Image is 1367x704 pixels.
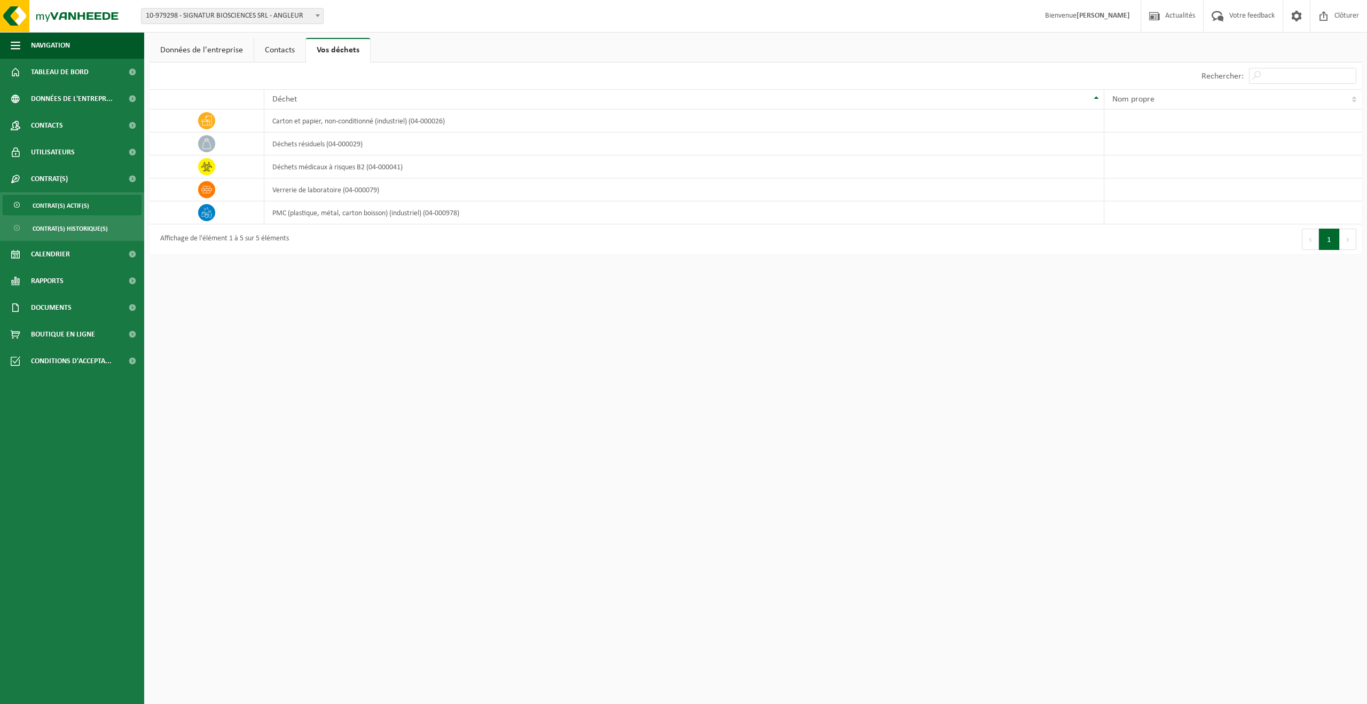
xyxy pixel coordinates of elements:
[1201,72,1244,81] label: Rechercher:
[31,294,72,321] span: Documents
[3,195,142,215] a: Contrat(s) actif(s)
[31,32,70,59] span: Navigation
[31,112,63,139] span: Contacts
[31,348,112,374] span: Conditions d'accepta...
[33,218,108,239] span: Contrat(s) historique(s)
[1112,95,1154,104] span: Nom propre
[254,38,305,62] a: Contacts
[264,109,1104,132] td: carton et papier, non-conditionné (industriel) (04-000026)
[264,155,1104,178] td: déchets médicaux à risques B2 (04-000041)
[155,230,289,249] div: Affichage de l'élément 1 à 5 sur 5 éléments
[3,218,142,238] a: Contrat(s) historique(s)
[142,9,323,24] span: 10-979298 - SIGNATUR BIOSCIENCES SRL - ANGLEUR
[150,38,254,62] a: Données de l'entreprise
[264,201,1104,224] td: PMC (plastique, métal, carton boisson) (industriel) (04-000978)
[31,139,75,166] span: Utilisateurs
[264,132,1104,155] td: déchets résiduels (04-000029)
[1340,229,1356,250] button: Next
[272,95,297,104] span: Déchet
[33,195,89,216] span: Contrat(s) actif(s)
[31,166,68,192] span: Contrat(s)
[31,85,113,112] span: Données de l'entrepr...
[264,178,1104,201] td: verrerie de laboratoire (04-000079)
[141,8,324,24] span: 10-979298 - SIGNATUR BIOSCIENCES SRL - ANGLEUR
[31,321,95,348] span: Boutique en ligne
[31,59,89,85] span: Tableau de bord
[1302,229,1319,250] button: Previous
[306,38,370,62] a: Vos déchets
[1319,229,1340,250] button: 1
[31,268,64,294] span: Rapports
[1077,12,1130,20] strong: [PERSON_NAME]
[31,241,70,268] span: Calendrier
